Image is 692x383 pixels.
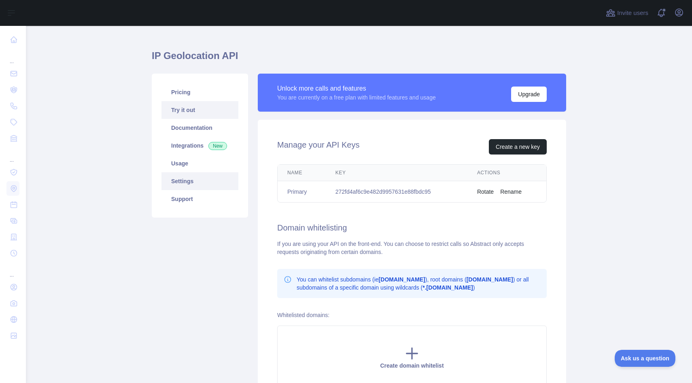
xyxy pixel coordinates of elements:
[6,49,19,65] div: ...
[161,101,238,119] a: Try it out
[161,119,238,137] a: Documentation
[380,362,444,369] span: Create domain whitelist
[379,276,425,283] b: [DOMAIN_NAME]
[161,154,238,172] a: Usage
[422,284,473,291] b: *.[DOMAIN_NAME]
[161,190,238,208] a: Support
[277,240,547,256] div: If you are using your API on the front-end. You can choose to restrict calls so Abstract only acc...
[6,262,19,278] div: ...
[326,165,467,181] th: Key
[161,172,238,190] a: Settings
[511,87,547,102] button: Upgrade
[477,188,494,196] button: Rotate
[6,147,19,163] div: ...
[467,165,546,181] th: Actions
[278,181,326,203] td: Primary
[617,8,648,18] span: Invite users
[326,181,467,203] td: 272fd4af6c9e482d9957631e88fbdc95
[277,222,547,233] h2: Domain whitelisting
[500,188,522,196] button: Rename
[161,83,238,101] a: Pricing
[467,276,513,283] b: [DOMAIN_NAME]
[152,49,566,69] h1: IP Geolocation API
[161,137,238,154] a: Integrations New
[297,275,540,292] p: You can whitelist subdomains (ie ), root domains ( ) or all subdomains of a specific domain using...
[277,312,329,318] label: Whitelisted domains:
[277,93,436,102] div: You are currently on a free plan with limited features and usage
[208,142,227,150] span: New
[604,6,650,19] button: Invite users
[489,139,547,154] button: Create a new key
[278,165,326,181] th: Name
[277,84,436,93] div: Unlock more calls and features
[615,350,676,367] iframe: Toggle Customer Support
[277,139,359,154] h2: Manage your API Keys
